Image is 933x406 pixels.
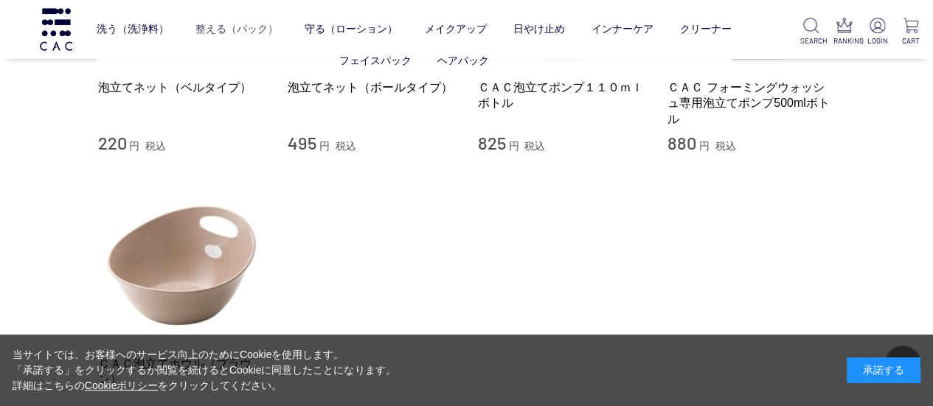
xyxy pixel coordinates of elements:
span: 税込 [524,140,545,152]
a: インナーケア [591,11,653,48]
span: 税込 [145,140,166,152]
a: RANKING [833,18,855,46]
a: 洗う（洗浄料） [97,11,169,48]
a: 守る（ローション） [305,11,398,48]
span: 円 [699,140,710,152]
span: 220 [98,132,127,153]
a: 泡立てネット（ボールタイプ） [288,80,456,95]
a: Cookieポリシー [85,379,159,391]
a: フェイスパック [339,55,412,66]
div: 承諾する [847,357,920,383]
span: 円 [508,140,518,152]
a: SEARCH [800,18,822,46]
span: 円 [319,140,330,152]
a: ＣＡＣ フォーミングウォッシュ専用泡立てポンプ500mlボトル [667,80,836,127]
p: RANKING [833,35,855,46]
img: ＣＡＣ泡立てボウル（ブラウン） [98,177,266,345]
a: CART [900,18,921,46]
p: CART [900,35,921,46]
a: LOGIN [867,18,888,46]
span: 495 [288,132,316,153]
span: 825 [478,132,506,153]
span: 税込 [715,140,736,152]
a: 整える（パック） [195,11,278,48]
a: クリーナー [679,11,731,48]
img: logo [38,8,74,50]
a: 泡立てネット（ベルタイプ） [98,80,266,95]
p: SEARCH [800,35,822,46]
span: 円 [129,140,139,152]
div: 当サイトでは、お客様へのサービス向上のためにCookieを使用します。 「承諾する」をクリックするか閲覧を続けるとCookieに同意したことになります。 詳細はこちらの をクリックしてください。 [13,347,396,393]
a: メイクアップ [424,11,486,48]
span: 税込 [336,140,356,152]
p: LOGIN [867,35,888,46]
a: ＣＡＣ泡立てポンプ１１０ｍｌボトル [478,80,646,111]
a: 日やけ止め [513,11,564,48]
a: ヘアパック [437,55,489,66]
span: 880 [667,132,696,153]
